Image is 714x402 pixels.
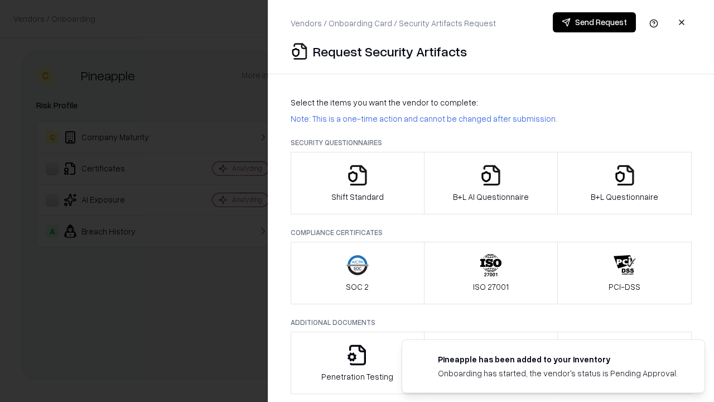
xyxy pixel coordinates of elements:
button: Data Processing Agreement [557,332,692,394]
p: B+L Questionnaire [591,191,658,203]
p: Select the items you want the vendor to complete: [291,97,692,108]
p: Vendors / Onboarding Card / Security Artifacts Request [291,17,496,29]
p: PCI-DSS [609,281,640,293]
p: Note: This is a one-time action and cannot be changed after submission. [291,113,692,125]
button: B+L AI Questionnaire [424,152,558,214]
p: Penetration Testing [321,371,393,382]
button: Penetration Testing [291,332,424,394]
p: Security Questionnaires [291,138,692,147]
p: Request Security Artifacts [313,42,467,60]
p: Shift Standard [331,191,384,203]
button: SOC 2 [291,242,424,304]
img: pineappleenergy.com [416,353,429,367]
p: SOC 2 [346,281,369,293]
p: ISO 27001 [473,281,509,293]
button: ISO 27001 [424,242,558,304]
button: Shift Standard [291,152,424,214]
button: Privacy Policy [424,332,558,394]
button: PCI-DSS [557,242,692,304]
p: Additional Documents [291,318,692,327]
button: Send Request [553,12,636,32]
div: Pineapple has been added to your inventory [438,353,678,365]
p: Compliance Certificates [291,228,692,237]
p: B+L AI Questionnaire [453,191,529,203]
button: B+L Questionnaire [557,152,692,214]
div: Onboarding has started, the vendor's status is Pending Approval. [438,367,678,379]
